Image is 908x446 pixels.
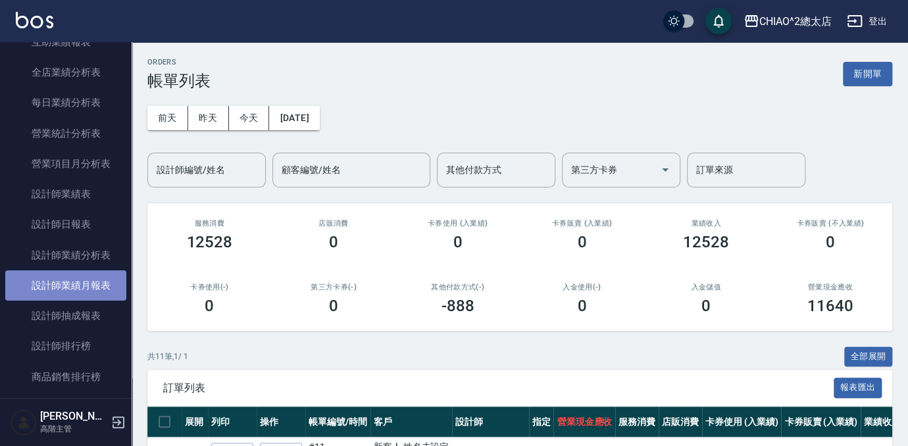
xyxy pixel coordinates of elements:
h2: 卡券販賣 (入業績) [536,219,628,228]
h3: 0 [329,233,338,251]
div: CHIAO^2總太店 [759,13,832,30]
th: 客戶 [370,407,453,437]
img: Logo [16,12,53,28]
h3: 0 [329,297,338,315]
h2: 店販消費 [288,219,380,228]
h2: 卡券使用(-) [163,283,256,291]
h2: 其他付款方式(-) [411,283,504,291]
a: 商品銷售排行榜 [5,362,126,392]
p: 共 11 筆, 1 / 1 [147,351,188,362]
a: 互助業績報表 [5,27,126,57]
p: 高階主管 [40,423,107,435]
h2: 業績收入 [660,219,753,228]
th: 設計師 [452,407,528,437]
h3: 0 [701,297,711,315]
h3: 12528 [186,233,232,251]
a: 每日業績分析表 [5,87,126,118]
h2: 入金儲值 [660,283,753,291]
a: 營業項目月分析表 [5,149,126,179]
th: 卡券販賣 (入業績) [781,407,861,437]
h3: 0 [453,233,463,251]
button: 前天 [147,106,188,130]
h3: 12528 [683,233,729,251]
a: 全店業績分析表 [5,57,126,87]
h2: 卡券使用 (入業績) [411,219,504,228]
button: 全部展開 [844,347,893,367]
button: 新開單 [843,62,892,86]
h2: 卡券販賣 (不入業績) [784,219,876,228]
h3: 帳單列表 [147,72,211,90]
h2: 營業現金應收 [784,283,876,291]
a: 設計師抽成報表 [5,301,126,331]
th: 店販消費 [659,407,702,437]
h3: 0 [826,233,835,251]
a: 設計師日報表 [5,209,126,239]
th: 卡券使用 (入業績) [702,407,782,437]
button: 報表匯出 [834,378,882,398]
h3: 服務消費 [163,219,256,228]
button: 登出 [842,9,892,34]
button: 今天 [229,106,270,130]
button: save [705,8,732,34]
h2: 第三方卡券(-) [288,283,380,291]
button: CHIAO^2總太店 [738,8,837,35]
button: 昨天 [188,106,229,130]
th: 操作 [257,407,305,437]
h5: [PERSON_NAME] [40,410,107,423]
button: [DATE] [269,106,319,130]
a: 設計師排行榜 [5,331,126,361]
button: Open [655,159,676,180]
h2: 入金使用(-) [536,283,628,291]
a: 新開單 [843,67,892,80]
th: 帳單編號/時間 [305,407,370,437]
th: 指定 [529,407,554,437]
a: 設計師業績月報表 [5,270,126,301]
a: 設計師業績表 [5,179,126,209]
h3: 11640 [807,297,853,315]
a: 營業統計分析表 [5,118,126,149]
th: 服務消費 [615,407,659,437]
th: 業績收入 [861,407,904,437]
h2: ORDERS [147,58,211,66]
a: 報表匯出 [834,381,882,393]
a: 設計師業績分析表 [5,240,126,270]
h3: 0 [577,233,586,251]
img: Person [11,409,37,435]
h3: -888 [441,297,474,315]
th: 列印 [208,407,257,437]
h3: 0 [577,297,586,315]
th: 營業現金應收 [553,407,615,437]
a: 商品消耗明細 [5,392,126,422]
span: 訂單列表 [163,382,834,395]
h3: 0 [205,297,214,315]
th: 展開 [182,407,208,437]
